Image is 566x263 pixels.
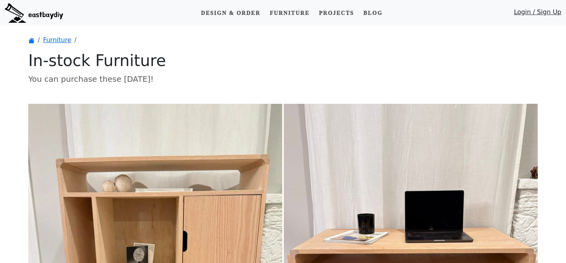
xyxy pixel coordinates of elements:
a: Blog [360,6,386,20]
nav: breadcrumb [28,35,538,45]
img: eastbaydiy [5,3,63,23]
a: Furniture [43,36,71,44]
p: You can purchase these [DATE]! [28,73,538,85]
a: Projects [316,6,357,20]
a: Design & Order [198,6,263,20]
a: Login / Sign Up [514,7,561,20]
h1: In-stock Furniture [28,51,538,70]
a: Furniture [266,6,312,20]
